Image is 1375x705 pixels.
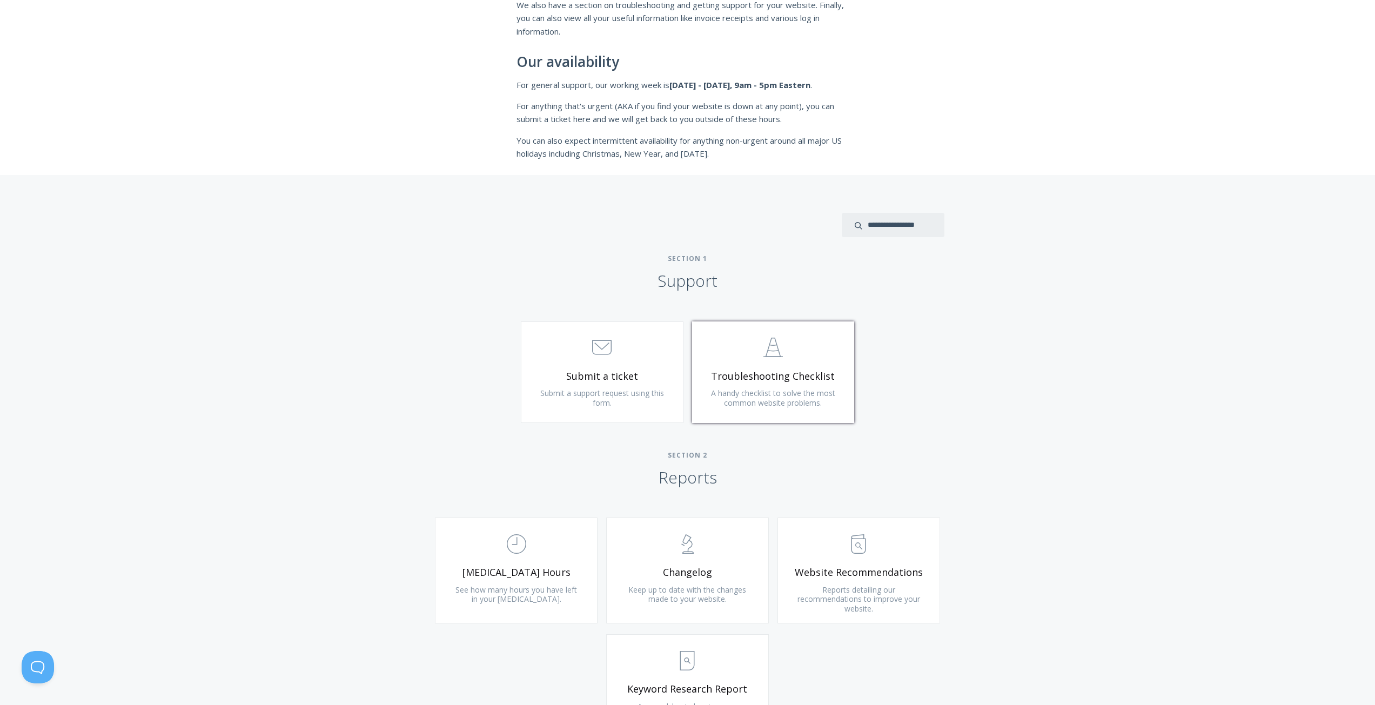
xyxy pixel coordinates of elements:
[455,585,577,605] span: See how many hours you have left in your [MEDICAL_DATA].
[538,370,667,382] span: Submit a ticket
[797,585,920,614] span: Reports detailing our recommendations to improve your website.
[540,388,664,408] span: Submit a support request using this form.
[517,78,859,91] p: For general support, our working week is .
[22,651,54,683] iframe: Toggle Customer Support
[521,321,683,423] a: Submit a ticket Submit a support request using this form.
[842,213,944,237] input: search input
[669,79,810,90] strong: [DATE] - [DATE], 9am - 5pm Eastern
[794,566,923,579] span: Website Recommendations
[517,134,859,160] p: You can also expect intermittent availability for anything non-urgent around all major US holiday...
[606,518,769,623] a: Changelog Keep up to date with the changes made to your website.
[517,54,859,70] h2: Our availability
[711,388,835,408] span: A handy checklist to solve the most common website problems.
[452,566,581,579] span: [MEDICAL_DATA] Hours
[435,518,598,623] a: [MEDICAL_DATA] Hours See how many hours you have left in your [MEDICAL_DATA].
[623,566,752,579] span: Changelog
[692,321,855,423] a: Troubleshooting Checklist A handy checklist to solve the most common website problems.
[517,99,859,126] p: For anything that's urgent (AKA if you find your website is down at any point), you can submit a ...
[623,683,752,695] span: Keyword Research Report
[777,518,940,623] a: Website Recommendations Reports detailing our recommendations to improve your website.
[628,585,746,605] span: Keep up to date with the changes made to your website.
[709,370,838,382] span: Troubleshooting Checklist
